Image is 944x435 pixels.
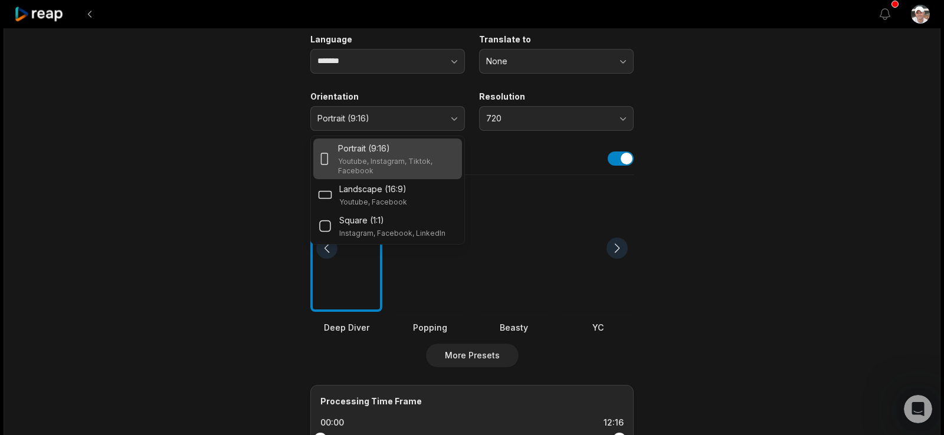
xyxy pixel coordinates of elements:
button: More Presets [426,344,519,367]
p: Youtube, Facebook [339,197,407,207]
div: YC [562,321,634,334]
div: Popping [394,321,466,334]
span: 720 [486,113,610,124]
label: Language [310,34,465,45]
p: Youtube, Instagram, Tiktok, Facebook [338,157,457,176]
p: Landscape (16:9) [339,183,407,195]
p: Square (1:1) [339,214,384,226]
div: 00:00 [320,417,344,429]
span: None [486,56,610,67]
div: Deep Diver [310,321,382,334]
div: 12:16 [604,417,624,429]
p: Portrait (9:16) [338,142,390,154]
label: Resolution [479,91,634,102]
p: Instagram, Facebook, LinkedIn [339,229,445,238]
div: Processing Time Frame [320,395,624,407]
button: 720 [479,106,634,131]
label: Translate to [479,34,634,45]
label: Orientation [310,91,465,102]
iframe: Intercom live chat [904,395,932,423]
span: Portrait (9:16) [317,113,441,124]
button: Portrait (9:16) [310,106,465,131]
button: None [479,49,634,74]
div: Portrait (9:16) [310,136,465,245]
div: Beasty [478,321,550,334]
